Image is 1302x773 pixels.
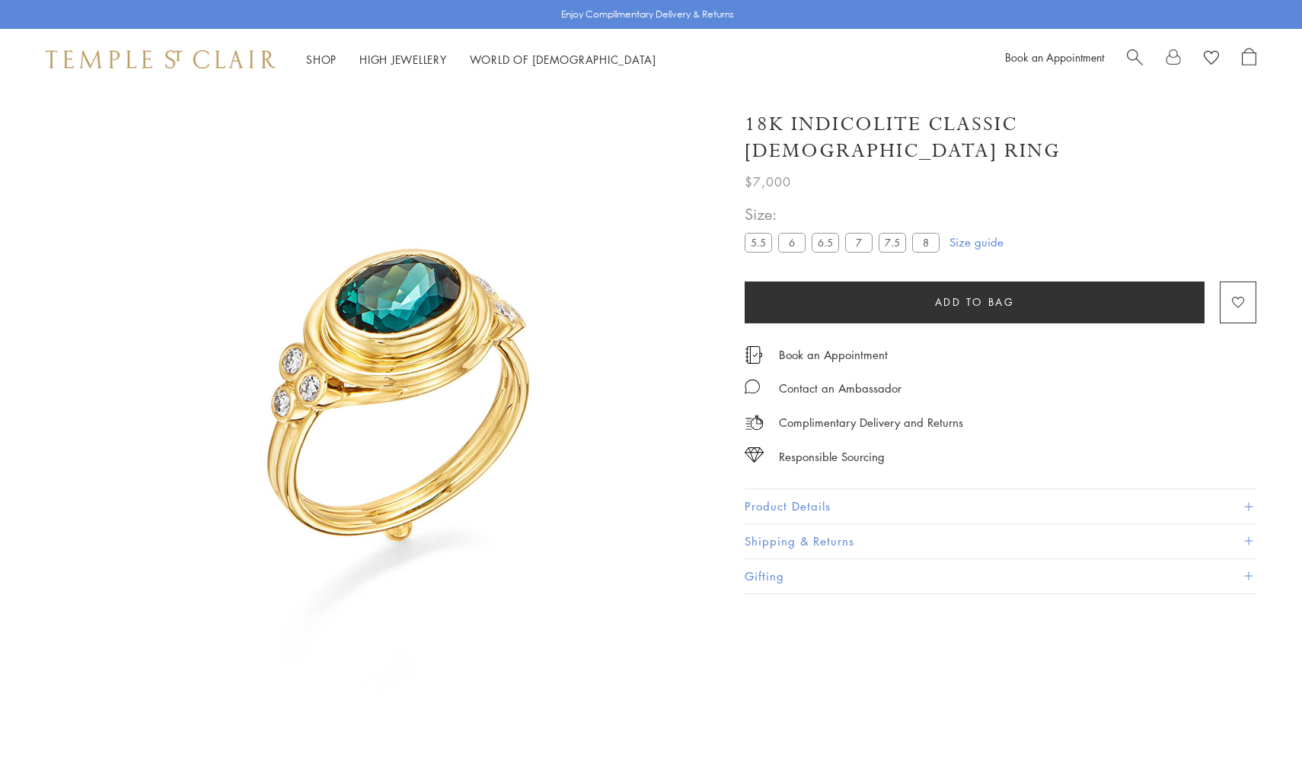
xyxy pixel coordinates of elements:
[745,489,1256,523] button: Product Details
[745,233,772,252] label: 5.5
[1204,48,1219,71] a: View Wishlist
[779,413,963,432] p: Complimentary Delivery and Returns
[935,294,1015,310] span: Add to bag
[745,282,1205,323] button: Add to bag
[949,234,1004,250] a: Size guide
[779,379,902,398] div: Contact an Ambassador
[1127,48,1143,71] a: Search
[845,233,873,252] label: 7
[99,90,708,698] img: 18K Indicolite Classic Temple Ring
[779,346,888,363] a: Book an Appointment
[745,447,764,463] img: icon_sourcing.svg
[46,50,276,68] img: Temple St. Clair
[359,52,447,67] a: High JewelleryHigh Jewellery
[745,524,1256,558] button: Shipping & Returns
[745,379,760,394] img: MessageIcon-01_2.svg
[306,50,656,69] nav: Main navigation
[1242,48,1256,71] a: Open Shopping Bag
[745,346,763,364] img: icon_appointment.svg
[812,233,839,252] label: 6.5
[879,233,906,252] label: 7.5
[1005,49,1104,65] a: Book an Appointment
[561,7,734,22] p: Enjoy Complimentary Delivery & Returns
[745,413,764,432] img: icon_delivery.svg
[779,447,885,466] div: Responsible Sourcing
[745,559,1256,593] button: Gifting
[912,233,940,252] label: 8
[470,52,656,67] a: World of [DEMOGRAPHIC_DATA]World of [DEMOGRAPHIC_DATA]
[745,111,1256,164] h1: 18K Indicolite Classic [DEMOGRAPHIC_DATA] Ring
[1226,701,1287,758] iframe: Gorgias live chat messenger
[745,172,791,192] span: $7,000
[306,52,337,67] a: ShopShop
[778,233,806,252] label: 6
[745,202,946,227] span: Size:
